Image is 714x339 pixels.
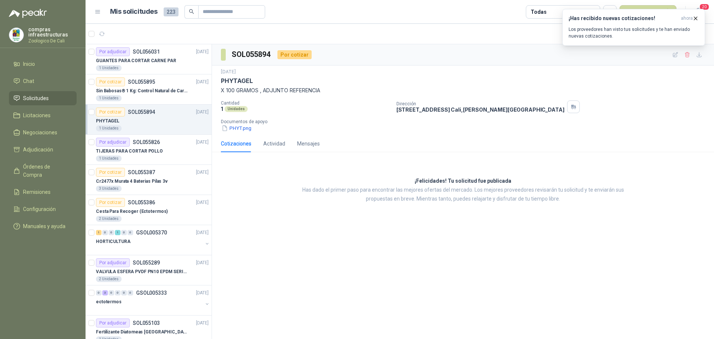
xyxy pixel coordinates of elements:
[128,290,133,295] div: 0
[96,138,130,147] div: Por adjudicar
[96,268,189,275] p: VALVULA ESFERA PVDF PN10 EPDM SERIE EX D 25MM CEPEX64926TREME
[23,145,53,154] span: Adjudicación
[396,101,565,106] p: Dirección
[96,230,102,235] div: 1
[531,8,546,16] div: Todas
[196,290,209,297] p: [DATE]
[96,47,130,56] div: Por adjudicar
[121,230,127,235] div: 0
[196,229,209,236] p: [DATE]
[86,165,212,195] a: Por cotizarSOL055387[DATE] Cr2477x Murata 4 Baterias Pilas 3v3 Unidades
[96,298,122,306] p: ectotermos
[86,135,212,165] a: Por adjudicarSOL055826[DATE] TIJERAS PARA CORTAR POLLO1 Unidades
[221,106,223,112] p: 1
[9,91,77,105] a: Solicitudes
[96,168,125,177] div: Por cotizar
[23,128,57,137] span: Negociaciones
[86,195,212,225] a: Por cotizarSOL055386[DATE] Cesta Para Recoger (Ectotermos)2 Unidades
[96,238,131,245] p: HORTICULTURA
[133,260,160,265] p: SOL055289
[109,290,114,295] div: 0
[23,60,35,68] span: Inicio
[96,329,189,336] p: Fertilizante Diatomeas [GEOGRAPHIC_DATA] 25kg Polvo
[221,100,390,106] p: Cantidad
[9,108,77,122] a: Licitaciones
[9,185,77,199] a: Remisiones
[102,230,108,235] div: 0
[96,258,130,267] div: Por adjudicar
[128,170,155,175] p: SOL055387
[221,77,253,85] p: PHYTAGEL
[96,178,168,185] p: Cr2477x Murata 4 Baterias Pilas 3v
[221,119,711,124] p: Documentos de apoyo
[196,259,209,266] p: [DATE]
[115,230,120,235] div: 1
[96,216,122,222] div: 2 Unidades
[196,139,209,146] p: [DATE]
[96,288,210,312] a: 0 3 0 0 0 0 GSOL005333[DATE] ectotermos
[96,186,122,192] div: 3 Unidades
[9,202,77,216] a: Configuración
[569,26,699,39] p: Los proveedores han visto tus solicitudes y te han enviado nuevas cotizaciones.
[109,230,114,235] div: 0
[86,74,212,105] a: Por cotizarSOL055895[DATE] Sin Babosas® 1 Kg: Control Natural de Caracoles y Babosas1 Unidades
[96,95,122,101] div: 1 Unidades
[9,9,47,18] img: Logo peakr
[562,9,705,46] button: ¡Has recibido nuevas cotizaciones!ahora Los proveedores han visto tus solicitudes y te han enviad...
[396,106,565,113] p: [STREET_ADDRESS] Cali , [PERSON_NAME][GEOGRAPHIC_DATA]
[692,5,705,19] button: 20
[699,3,710,10] span: 20
[133,320,160,326] p: SOL055103
[277,50,312,59] div: Por cotizar
[96,228,210,252] a: 1 0 0 1 0 0 GSOL005370[DATE] HORTICULTURA
[681,15,693,22] span: ahora
[232,49,271,60] h3: SOL055894
[9,28,23,42] img: Company Logo
[196,79,209,86] p: [DATE]
[96,276,122,282] div: 2 Unidades
[115,290,120,295] div: 0
[128,230,133,235] div: 0
[221,86,705,95] p: X 100 GRAMOS , ADJUNTO REFERENCIA
[96,77,125,86] div: Por cotizar
[196,169,209,176] p: [DATE]
[415,177,511,186] h3: ¡Felicidades! Tu solicitud fue publicada
[164,7,178,16] span: 223
[96,108,125,116] div: Por cotizar
[86,105,212,135] a: Por cotizarSOL055894[DATE] PHYTAGEL1 Unidades
[225,106,248,112] div: Unidades
[96,65,122,71] div: 1 Unidades
[23,111,51,119] span: Licitaciones
[121,290,127,295] div: 0
[292,186,634,204] p: Has dado el primer paso para encontrar las mejores ofertas del mercado. Los mejores proveedores r...
[297,140,320,148] div: Mensajes
[136,230,167,235] p: GSOL005370
[196,48,209,55] p: [DATE]
[96,290,102,295] div: 0
[9,125,77,140] a: Negociaciones
[23,94,49,102] span: Solicitudes
[96,125,122,131] div: 1 Unidades
[196,109,209,116] p: [DATE]
[23,222,65,230] span: Manuales y ayuda
[9,57,77,71] a: Inicio
[9,143,77,157] a: Adjudicación
[96,156,122,161] div: 1 Unidades
[133,49,160,54] p: SOL056031
[569,15,678,22] h3: ¡Has recibido nuevas cotizaciones!
[86,44,212,74] a: Por adjudicarSOL056031[DATE] GUANTES PARA CORTAR CARNE PAR1 Unidades
[110,6,158,17] h1: Mis solicitudes
[28,39,77,43] p: Zoologico De Cali
[221,68,236,76] p: [DATE]
[9,74,77,88] a: Chat
[189,9,194,14] span: search
[23,188,51,196] span: Remisiones
[9,219,77,233] a: Manuales y ayuda
[263,140,285,148] div: Actividad
[23,205,56,213] span: Configuración
[196,199,209,206] p: [DATE]
[96,319,130,327] div: Por adjudicar
[96,198,125,207] div: Por cotizar
[136,290,167,295] p: GSOL005333
[221,140,251,148] div: Cotizaciones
